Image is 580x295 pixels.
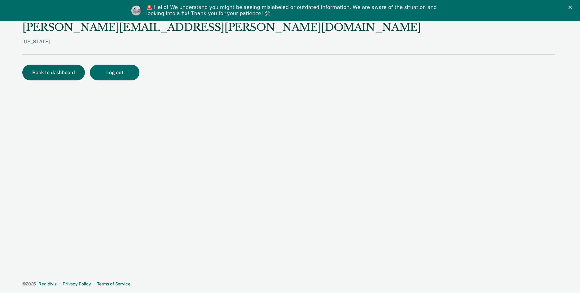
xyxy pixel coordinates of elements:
a: Terms of Service [97,281,130,286]
a: Back to dashboard [22,70,90,75]
a: Privacy Policy [63,281,91,286]
a: Recidiviz [38,281,57,286]
span: © 2025 [22,281,36,286]
div: [PERSON_NAME][EMAIL_ADDRESS][PERSON_NAME][DOMAIN_NAME] [22,21,421,34]
button: Log out [90,65,139,80]
div: Close [568,6,574,9]
div: [US_STATE] [22,39,421,54]
div: · · [22,281,555,287]
div: 🚨 Hello! We understand you might be seeing mislabeled or outdated information. We are aware of th... [146,4,439,17]
button: Back to dashboard [22,65,85,80]
img: Profile image for Kim [131,6,141,15]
